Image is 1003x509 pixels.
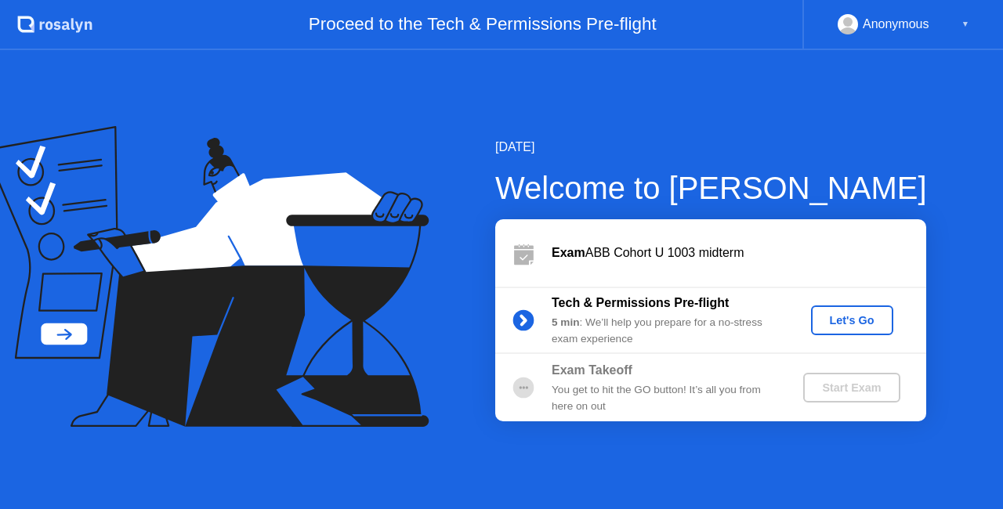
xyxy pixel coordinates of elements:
button: Let's Go [811,305,893,335]
div: Let's Go [817,314,887,327]
div: You get to hit the GO button! It’s all you from here on out [552,382,777,414]
div: ▼ [961,14,969,34]
div: Anonymous [863,14,929,34]
b: 5 min [552,316,580,328]
b: Exam [552,246,585,259]
div: Welcome to [PERSON_NAME] [495,164,927,211]
div: ABB Cohort U 1003 midterm [552,244,926,262]
div: [DATE] [495,138,927,157]
b: Exam Takeoff [552,363,632,377]
div: : We’ll help you prepare for a no-stress exam experience [552,315,777,347]
div: Start Exam [809,381,893,394]
button: Start Exam [803,373,900,403]
b: Tech & Permissions Pre-flight [552,296,729,309]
